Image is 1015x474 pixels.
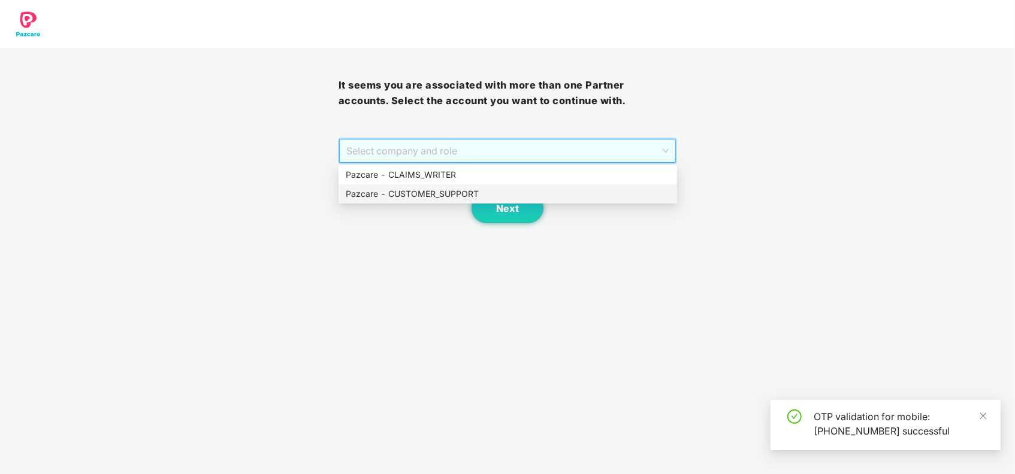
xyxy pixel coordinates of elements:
button: Next [472,193,543,223]
h3: It seems you are associated with more than one Partner accounts. Select the account you want to c... [339,78,677,108]
div: Pazcare - CUSTOMER_SUPPORT [346,187,670,200]
div: Pazcare - CUSTOMER_SUPPORT [339,184,677,203]
span: Next [496,203,519,214]
div: Pazcare - CLAIMS_WRITER [339,165,677,184]
div: Pazcare - CLAIMS_WRITER [346,168,670,181]
div: OTP validation for mobile: [PHONE_NUMBER] successful [814,409,986,438]
span: Select company and role [346,139,669,162]
span: close [979,412,987,420]
span: check-circle [787,409,802,424]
